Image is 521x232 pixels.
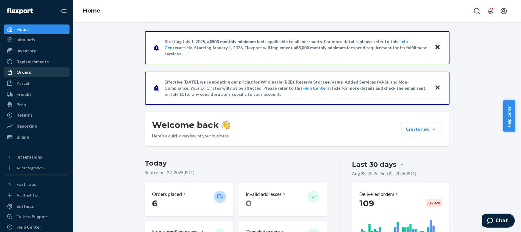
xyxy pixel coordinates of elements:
div: Freight [16,91,31,97]
div: Reporting [16,123,37,129]
a: Help Center [303,85,327,91]
button: Close Navigation [57,5,70,17]
iframe: Opens a widget where you can chat to one of our agents [482,214,515,229]
div: Inventory [16,48,36,54]
h1: Welcome back [152,119,230,130]
span: $500 monthly minimum fee [210,39,263,44]
div: Parcel [16,80,29,86]
div: Prep [16,102,26,108]
a: Reporting [4,121,70,131]
a: Home [83,7,100,14]
a: Prep [4,100,70,110]
div: Orders [16,69,31,75]
a: Home [4,24,70,34]
div: Billing [16,134,29,140]
a: Settings [4,201,70,211]
h3: Today [145,159,327,168]
a: Inbounds [4,35,70,45]
p: Effective [DATE], we're updating our pricing for Wholesale (B2B), Reserve Storage, Value-Added Se... [165,79,429,97]
button: Open account menu [498,5,510,17]
div: Home [16,26,29,32]
button: Open Search Box [471,5,483,17]
div: Fast Tags [16,181,36,187]
span: $5,000 monthly minimum fee [296,45,353,50]
button: Fast Tags [4,179,70,189]
button: Integrations [4,152,70,162]
div: Add Fast Tag [16,193,38,198]
a: Inventory [4,46,70,56]
a: Replenishments [4,57,70,67]
button: Orders placed 6 [145,183,233,216]
img: hand-wave emoji [222,121,230,129]
img: Flexport logo [7,8,33,14]
a: Add Integration [4,164,70,172]
p: Orders placed [152,191,182,198]
a: Orders [4,67,70,77]
ol: breadcrumbs [78,2,105,20]
div: Add Integration [16,165,44,170]
span: 0 [246,198,251,208]
p: Aug 23, 2025 - Sep 22, 2025 ( PDT ) [352,170,416,177]
div: Integrations [16,154,42,160]
button: Create new [401,123,442,135]
a: Help Center [4,222,70,232]
div: -37.4 % [426,199,442,207]
div: Talk to Support [16,214,48,220]
div: Inbounds [16,37,35,43]
div: Last 30 days [352,160,396,169]
a: Returns [4,110,70,120]
button: Talk to Support [4,212,70,222]
div: Returns [16,112,33,118]
button: Help Center [503,100,515,132]
span: 6 [152,198,158,208]
p: Invalid addresses [246,191,282,198]
button: Close [434,84,442,92]
div: Replenishments [16,59,49,65]
button: Open notifications [484,5,497,17]
p: Starting July 1, 2025, a is applicable to all merchants. For more details, please refer to this a... [165,39,429,57]
div: Help Center [16,224,41,230]
span: 109 [359,198,374,208]
a: Freight [4,89,70,99]
button: Delivered orders [359,191,399,198]
a: Add Fast Tag [4,192,70,199]
button: Invalid addresses 0 [238,183,327,216]
div: Settings [16,203,34,209]
a: Billing [4,132,70,142]
button: Close [434,43,442,52]
p: Here’s a quick overview of your business [152,133,230,139]
p: September 22, 2025 ( PDT ) [145,170,327,176]
a: Parcel [4,78,70,88]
